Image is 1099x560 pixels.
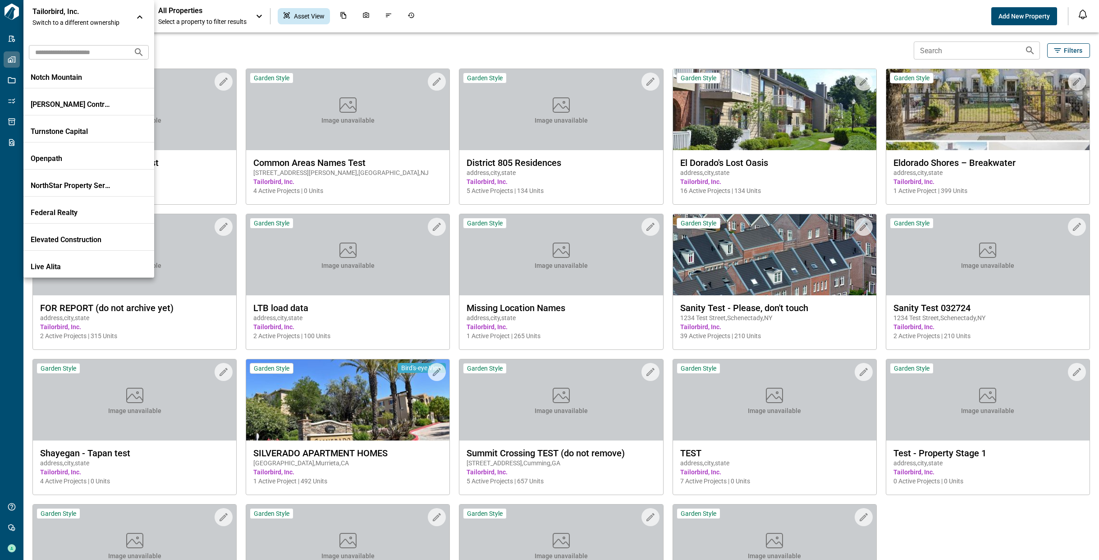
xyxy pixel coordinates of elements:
[32,18,127,27] span: Switch to a different ownership
[31,262,112,271] p: Live Alita
[31,235,112,244] p: Elevated Construction
[31,154,112,163] p: Openpath
[32,7,114,16] p: Tailorbird, Inc.
[31,181,112,190] p: NorthStar Property Services
[31,100,112,109] p: [PERSON_NAME] Contracting
[31,127,112,136] p: Turnstone Capital
[31,208,112,217] p: Federal Realty
[31,73,112,82] p: Notch Mountain
[130,43,148,61] button: Search organizations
